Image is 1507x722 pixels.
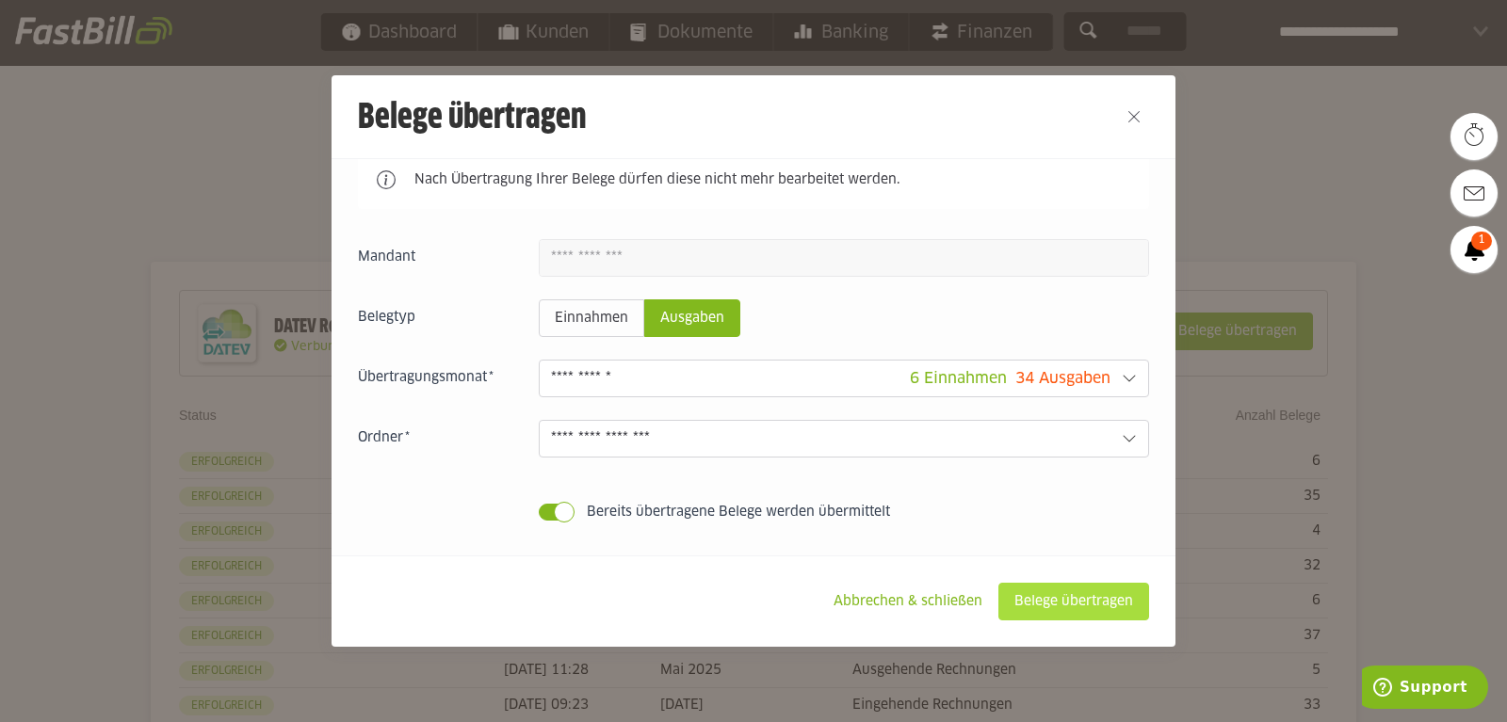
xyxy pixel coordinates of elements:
[358,503,1149,521] sl-switch: Bereits übertragene Belege werden übermittelt
[910,371,1007,386] span: 6 Einnahmen
[1450,226,1498,273] a: 1
[644,299,740,337] sl-radio-button: Ausgaben
[818,583,998,620] sl-button: Abbrechen & schließen
[1362,666,1488,713] iframe: Öffnet ein Widget, in dem Sie weitere Informationen finden
[539,299,644,337] sl-radio-button: Einnahmen
[1015,371,1110,386] span: 34 Ausgaben
[998,583,1149,620] sl-button: Belege übertragen
[1471,232,1492,250] span: 1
